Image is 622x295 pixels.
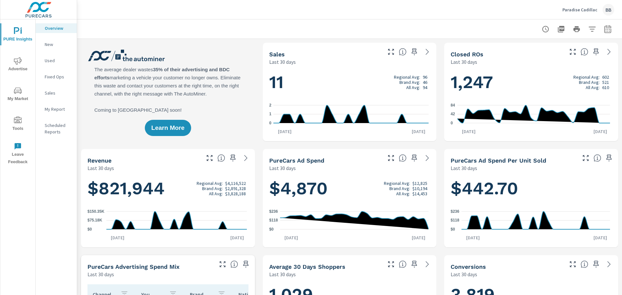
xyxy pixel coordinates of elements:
text: 1 [269,112,271,117]
p: [DATE] [106,234,129,241]
p: All Avg: [209,191,223,196]
a: See more details in report [604,47,614,57]
p: All Avg: [396,191,410,196]
p: [DATE] [280,234,303,241]
p: Used [45,57,72,64]
text: 84 [451,103,455,108]
p: [DATE] [407,234,430,241]
h5: Revenue [87,157,111,164]
p: Overview [45,25,72,31]
button: Make Fullscreen [581,153,591,163]
h1: 1,247 [451,71,612,93]
p: [DATE] [589,234,612,241]
p: Brand Avg: [579,80,600,85]
p: Brand Avg: [389,186,410,191]
text: 0 [269,121,271,125]
span: Total cost of media for all PureCars channels for the selected dealership group over the selected... [399,154,407,162]
p: [DATE] [457,128,480,135]
span: Save this to your personalized report [591,47,601,57]
p: $3,828,188 [225,191,246,196]
p: 46 [423,80,427,85]
p: Last 30 days [451,58,477,66]
span: Save this to your personalized report [409,47,420,57]
span: Average cost of advertising per each vehicle sold at the dealer over the selected date range. The... [593,154,601,162]
p: Last 30 days [451,270,477,278]
p: All Avg: [406,85,420,90]
h5: Average 30 Days Shoppers [269,263,345,270]
span: Save this to your personalized report [409,153,420,163]
text: $236 [269,209,278,214]
div: My Report [36,104,77,114]
text: $236 [451,209,459,214]
h1: $4,870 [269,177,430,199]
p: 602 [602,74,609,80]
h1: $442.70 [451,177,612,199]
p: Last 30 days [269,270,296,278]
span: Save this to your personalized report [591,259,601,269]
p: Last 30 days [451,164,477,172]
p: [DATE] [462,234,484,241]
text: $0 [269,227,274,232]
p: 94 [423,85,427,90]
div: nav menu [0,19,35,168]
p: Last 30 days [269,164,296,172]
span: A rolling 30 day total of daily Shoppers on the dealership website, averaged over the selected da... [399,260,407,268]
h5: PureCars Ad Spend [269,157,324,164]
h1: $821,944 [87,177,248,199]
p: Scheduled Reports [45,122,72,135]
p: $10,194 [412,186,427,191]
p: [DATE] [589,128,612,135]
span: The number of dealer-specified goals completed by a visitor. [Source: This data is provided by th... [581,260,588,268]
a: See more details in report [422,259,432,269]
span: PURE Insights [2,27,33,43]
button: Learn More [145,120,191,136]
p: Last 30 days [269,58,296,66]
div: Fixed Ops [36,72,77,82]
span: Total sales revenue over the selected date range. [Source: This data is sourced from the dealer’s... [217,154,225,162]
text: 42 [451,112,455,117]
div: Overview [36,23,77,33]
p: Regional Avg: [394,74,420,80]
span: Tools [2,117,33,132]
button: Make Fullscreen [204,153,215,163]
span: Advertise [2,57,33,73]
div: New [36,40,77,49]
text: $118 [451,218,459,223]
button: Select Date Range [601,23,614,36]
span: Save this to your personalized report [228,153,238,163]
text: $0 [451,227,455,232]
p: 521 [602,80,609,85]
p: $4,116,522 [225,181,246,186]
p: Sales [45,90,72,96]
h5: Sales [269,51,285,58]
button: Apply Filters [586,23,599,36]
p: Brand Avg: [202,186,223,191]
text: 2 [269,103,271,108]
p: [DATE] [226,234,248,241]
p: Regional Avg: [197,181,223,186]
p: Last 30 days [87,164,114,172]
text: $150.35K [87,209,104,214]
span: Number of vehicles sold by the dealership over the selected date range. [Source: This data is sou... [399,48,407,56]
h5: Conversions [451,263,486,270]
span: Save this to your personalized report [604,153,614,163]
p: My Report [45,106,72,112]
div: Scheduled Reports [36,120,77,137]
p: New [45,41,72,48]
h5: Closed ROs [451,51,483,58]
p: Last 30 days [87,270,114,278]
span: Leave Feedback [2,142,33,166]
p: $14,453 [412,191,427,196]
span: Save this to your personalized report [409,259,420,269]
button: Make Fullscreen [386,259,396,269]
button: Make Fullscreen [386,47,396,57]
span: My Market [2,87,33,103]
a: See more details in report [241,153,251,163]
div: Sales [36,88,77,98]
text: $118 [269,218,278,223]
button: "Export Report to PDF" [555,23,568,36]
p: $2,891,328 [225,186,246,191]
p: $12,825 [412,181,427,186]
button: Make Fullscreen [568,47,578,57]
button: Make Fullscreen [386,153,396,163]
